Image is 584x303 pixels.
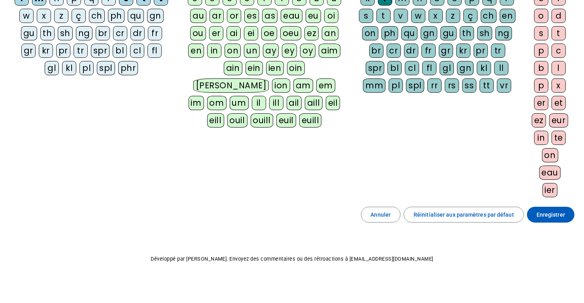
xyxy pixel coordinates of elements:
div: s [359,9,373,23]
div: em [316,78,335,93]
div: ai [227,26,241,40]
div: au [190,9,206,23]
button: Réinitialiser aux paramètres par défaut [404,207,524,223]
div: bl [113,44,127,58]
div: v [394,9,408,23]
div: p [534,44,548,58]
div: ier [542,183,558,197]
div: en [188,44,204,58]
p: Développé par [PERSON_NAME]. Envoyez des commentaires ou des rétroactions à [EMAIL_ADDRESS][DOMAI... [6,254,578,264]
div: ng [495,26,512,40]
div: spr [366,61,385,75]
div: pr [474,44,488,58]
div: or [227,9,241,23]
div: c [552,44,566,58]
div: es [244,9,259,23]
div: et [552,96,566,110]
div: ain [224,61,242,75]
div: tt [480,78,494,93]
div: pl [79,61,94,75]
div: s [534,26,548,40]
div: bl [387,61,402,75]
div: rr [427,78,442,93]
div: spr [91,44,110,58]
div: eur [549,113,568,128]
div: br [96,26,110,40]
div: eill [207,113,224,128]
div: br [369,44,384,58]
div: on [542,148,558,162]
div: spl [97,61,115,75]
button: Enregistrer [527,207,575,223]
div: aill [305,96,323,110]
div: ez [304,26,319,40]
div: z [54,9,68,23]
div: tr [74,44,88,58]
div: gu [21,26,37,40]
div: am [293,78,313,93]
div: d [552,9,566,23]
div: on [225,44,241,58]
div: mm [363,78,386,93]
div: gn [147,9,164,23]
div: fr [421,44,436,58]
div: er [209,26,223,40]
div: oin [287,61,305,75]
div: as [262,9,278,23]
div: cl [130,44,144,58]
div: te [552,131,566,145]
div: rs [445,78,459,93]
div: ar [210,9,224,23]
div: er [534,96,548,110]
div: oi [324,9,338,23]
div: eu [306,9,321,23]
div: gl [45,61,59,75]
div: gr [21,44,36,58]
div: oeu [280,26,302,40]
div: dr [130,26,145,40]
div: p [534,78,548,93]
div: on [362,26,378,40]
div: aim [319,44,340,58]
div: um [230,96,249,110]
div: sh [477,26,492,40]
div: ch [481,9,497,23]
div: w [19,9,34,23]
div: ay [263,44,279,58]
div: gr [439,44,453,58]
div: un [244,44,260,58]
div: t [376,9,391,23]
div: eau [281,9,302,23]
div: ll [494,61,508,75]
div: t [552,26,566,40]
div: z [446,9,460,23]
button: Annuler [361,207,401,223]
div: th [40,26,55,40]
span: Réinitialiser aux paramètres par défaut [414,210,514,219]
div: pl [389,78,403,93]
div: fr [148,26,162,40]
div: ouil [227,113,248,128]
div: ch [89,9,105,23]
div: ç [72,9,86,23]
div: kr [39,44,53,58]
div: ez [532,113,546,128]
div: pr [56,44,70,58]
div: an [322,26,338,40]
div: ç [463,9,478,23]
div: ei [244,26,258,40]
div: spl [406,78,424,93]
span: Enregistrer [537,210,565,219]
div: l [552,61,566,75]
div: in [534,131,548,145]
div: kr [456,44,471,58]
div: in [207,44,221,58]
div: euill [299,113,321,128]
div: eau [539,166,561,180]
div: cr [113,26,127,40]
div: gl [440,61,454,75]
div: ou [190,26,206,40]
div: euil [276,113,296,128]
div: ein [246,61,263,75]
div: om [207,96,227,110]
